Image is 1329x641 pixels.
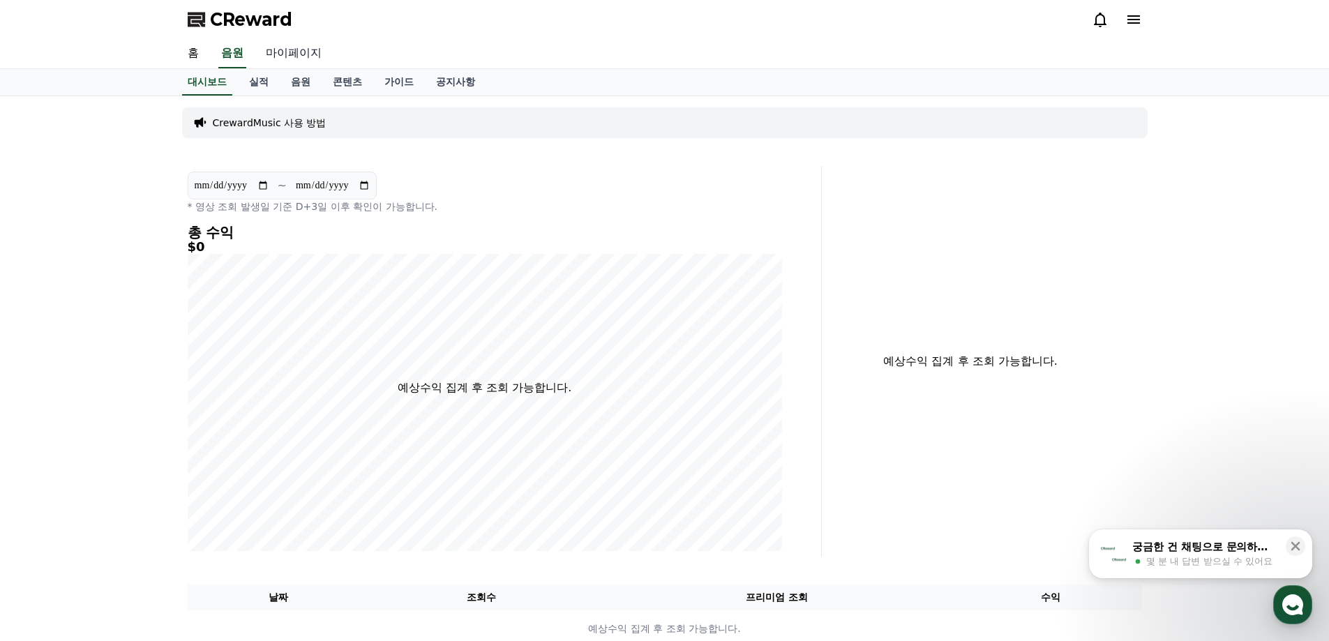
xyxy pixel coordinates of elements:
[369,585,593,610] th: 조회수
[188,621,1141,636] p: 예상수익 집계 후 조회 가능합니다.
[182,69,232,96] a: 대시보드
[4,442,92,477] a: 홈
[833,353,1109,370] p: 예상수익 집계 후 조회 가능합니다.
[210,8,292,31] span: CReward
[398,379,571,396] p: 예상수익 집계 후 조회 가능합니다.
[188,225,782,240] h4: 총 수익
[425,69,486,96] a: 공지사항
[322,69,373,96] a: 콘텐츠
[177,39,210,68] a: 홈
[373,69,425,96] a: 가이드
[278,177,287,194] p: ~
[960,585,1142,610] th: 수익
[128,464,144,475] span: 대화
[92,442,180,477] a: 대화
[188,585,370,610] th: 날짜
[216,463,232,474] span: 설정
[180,442,268,477] a: 설정
[44,463,52,474] span: 홈
[255,39,333,68] a: 마이페이지
[213,116,326,130] a: CrewardMusic 사용 방법
[188,240,782,254] h5: $0
[594,585,960,610] th: 프리미엄 조회
[280,69,322,96] a: 음원
[188,199,782,213] p: * 영상 조회 발생일 기준 D+3일 이후 확인이 가능합니다.
[188,8,292,31] a: CReward
[238,69,280,96] a: 실적
[218,39,246,68] a: 음원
